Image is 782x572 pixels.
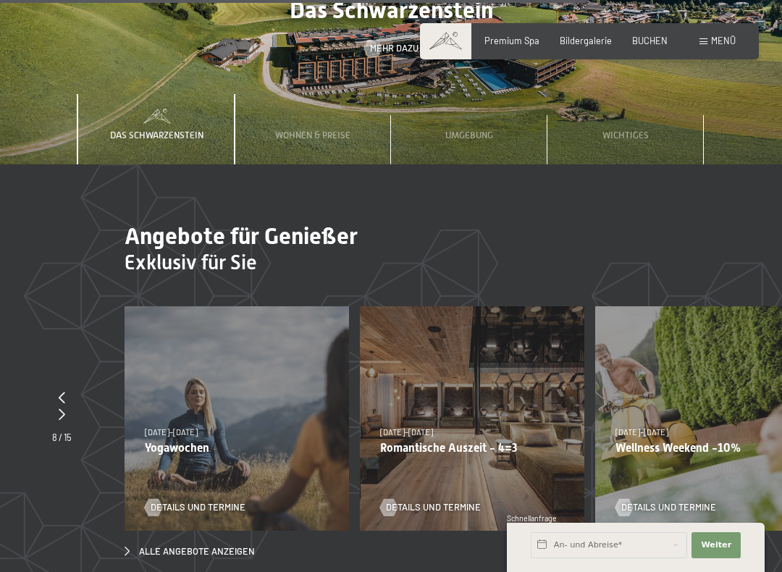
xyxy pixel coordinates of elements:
[145,427,198,437] span: [DATE]–[DATE]
[615,501,716,514] a: Details und Termine
[602,130,649,140] span: Wichtiges
[691,532,741,558] button: Weiter
[711,35,736,46] span: Menü
[145,441,329,455] p: Yogawochen
[621,501,716,514] span: Details und Termine
[615,427,668,437] span: [DATE]–[DATE]
[386,501,481,514] span: Details und Termine
[64,432,72,443] span: 15
[445,130,493,140] span: Umgebung
[380,427,433,437] span: [DATE]–[DATE]
[275,130,350,140] span: Wohnen & Preise
[139,545,255,558] span: Alle Angebote anzeigen
[59,432,62,443] span: /
[507,514,557,523] span: Schnellanfrage
[380,501,481,514] a: Details und Termine
[110,130,203,140] span: Das Schwarzenstein
[370,42,419,55] span: Mehr dazu
[380,441,564,455] p: Romantische Auszeit - 4=3
[52,432,57,443] span: 8
[125,545,255,558] a: Alle Angebote anzeigen
[484,35,539,46] a: Premium Spa
[145,501,245,514] a: Details und Termine
[125,222,358,250] span: Angebote für Genießer
[632,35,668,46] a: BUCHEN
[364,42,419,55] a: Mehr dazu
[125,251,257,274] span: Exklusiv für Sie
[701,539,731,551] span: Weiter
[560,35,612,46] a: Bildergalerie
[151,501,245,514] span: Details und Termine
